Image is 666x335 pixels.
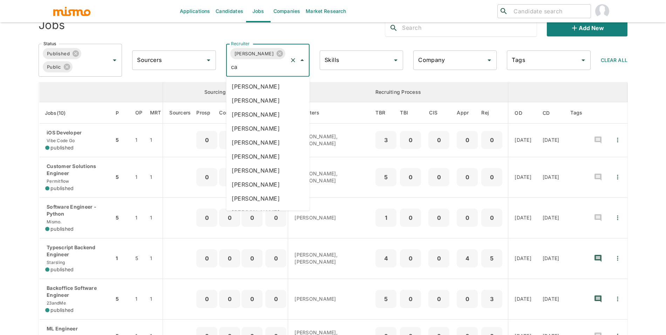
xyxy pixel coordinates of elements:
span: CD [543,109,559,117]
th: To Be Interviewed [398,102,423,124]
input: Candidate search [511,6,588,16]
button: recent-notes [590,291,606,307]
span: Permitflow [45,179,69,184]
li: [PERSON_NAME] [226,177,310,191]
p: 5 [484,253,499,263]
button: Add new [547,20,627,36]
button: search [385,20,402,36]
button: recent-notes [590,209,606,226]
li: [PERSON_NAME] [226,93,310,107]
p: 4 [460,253,475,263]
p: 0 [199,135,215,145]
p: ML Engineer [45,325,108,332]
p: 3 [484,294,499,304]
td: 1 [148,124,163,157]
span: Jobs(10) [45,109,75,117]
th: Tags [565,102,588,124]
th: Onboarding Date [508,102,537,124]
td: 1 [148,279,163,319]
th: Sourcers [163,102,197,124]
td: 1 [148,197,163,238]
p: 0 [484,135,499,145]
p: [PERSON_NAME], [PERSON_NAME] [294,251,368,265]
button: Open [578,55,588,65]
button: Quick Actions [610,291,625,307]
li: [PERSON_NAME] [226,163,310,177]
p: 0 [484,213,499,223]
p: 0 [431,213,447,223]
p: 5 [378,172,394,182]
td: 5 [130,238,148,279]
span: Published [43,50,74,58]
p: 0 [244,253,260,263]
p: 0 [244,294,260,304]
button: Quick Actions [610,210,625,225]
span: Mismo. [45,219,62,224]
th: Market Research Total [148,102,163,124]
td: 5 [114,197,130,238]
span: Vibe Code Go [45,138,75,143]
div: Published [43,48,81,59]
p: [PERSON_NAME], [PERSON_NAME] [294,170,368,184]
th: To Be Reviewed [374,102,398,124]
span: Public [43,63,65,71]
li: [PERSON_NAME] [226,205,310,219]
button: Open [110,55,120,65]
p: 3 [378,135,394,145]
li: [PERSON_NAME] [226,191,310,205]
button: Quick Actions [610,169,625,185]
p: 0 [460,135,475,145]
p: 0 [403,213,418,223]
td: 1 [114,238,130,279]
p: 0 [460,294,475,304]
p: 0 [403,294,418,304]
h4: Jobs [39,18,65,32]
button: Quick Actions [610,132,625,148]
p: 0 [403,253,418,263]
td: [DATE] [508,197,537,238]
p: 0 [199,172,215,182]
th: Prospects [196,102,219,124]
td: [DATE] [537,279,565,319]
p: 0 [222,135,237,145]
p: iOS Developer [45,129,108,136]
p: 0 [244,213,260,223]
p: 0 [199,253,215,263]
p: 0 [403,135,418,145]
th: Client Interview Scheduled [423,102,455,124]
span: published [50,144,74,151]
p: 0 [199,294,215,304]
button: recent-notes [590,132,606,148]
label: Recruiter [231,41,250,47]
p: 0 [460,213,475,223]
button: Clear [288,55,298,65]
p: 0 [431,172,447,182]
p: 0 [431,253,447,263]
p: Software Engineer - Python [45,203,108,217]
td: 1 [130,157,148,197]
span: OD [515,109,531,117]
th: Rejected [480,102,508,124]
button: Open [391,55,401,65]
button: Quick Actions [610,251,625,266]
td: [DATE] [508,279,537,319]
label: Status [43,41,56,47]
td: [DATE] [537,238,565,279]
p: 0 [222,213,237,223]
button: Open [204,55,213,65]
td: 1 [130,124,148,157]
p: 4 [378,253,394,263]
th: Connections [219,102,240,124]
p: 5 [378,294,394,304]
p: 0 [222,172,237,182]
p: 0 [199,213,215,223]
span: P [116,109,128,117]
span: published [50,185,74,192]
span: [PERSON_NAME] [230,50,278,58]
li: [PERSON_NAME] [226,149,310,163]
td: [DATE] [537,124,565,157]
p: [PERSON_NAME], [PERSON_NAME] [294,133,368,147]
td: 1 [130,279,148,319]
th: Open Positions [130,102,148,124]
p: 0 [484,172,499,182]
